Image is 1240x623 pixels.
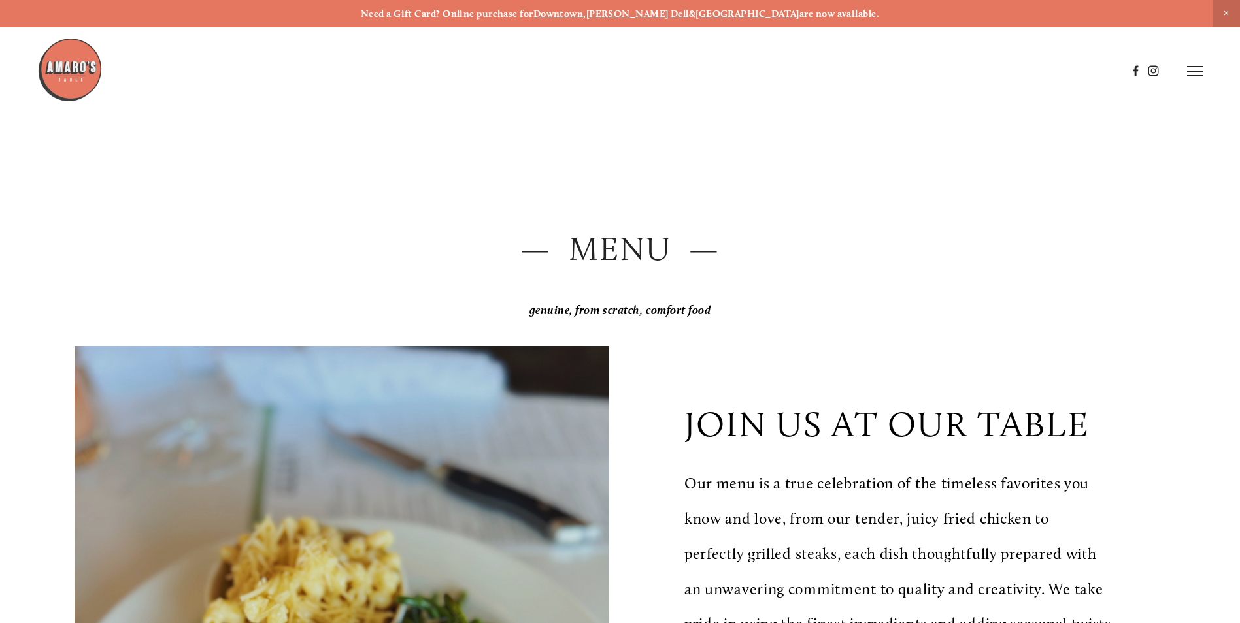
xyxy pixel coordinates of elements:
strong: Need a Gift Card? Online purchase for [361,8,533,20]
strong: & [689,8,695,20]
strong: , [583,8,586,20]
h2: — Menu — [75,226,1165,272]
a: [PERSON_NAME] Dell [586,8,689,20]
strong: are now available. [799,8,879,20]
em: genuine, from scratch, comfort food [529,303,711,317]
a: [GEOGRAPHIC_DATA] [695,8,799,20]
p: join us at our table [684,403,1090,445]
img: Amaro's Table [37,37,103,103]
a: Downtown [533,8,584,20]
